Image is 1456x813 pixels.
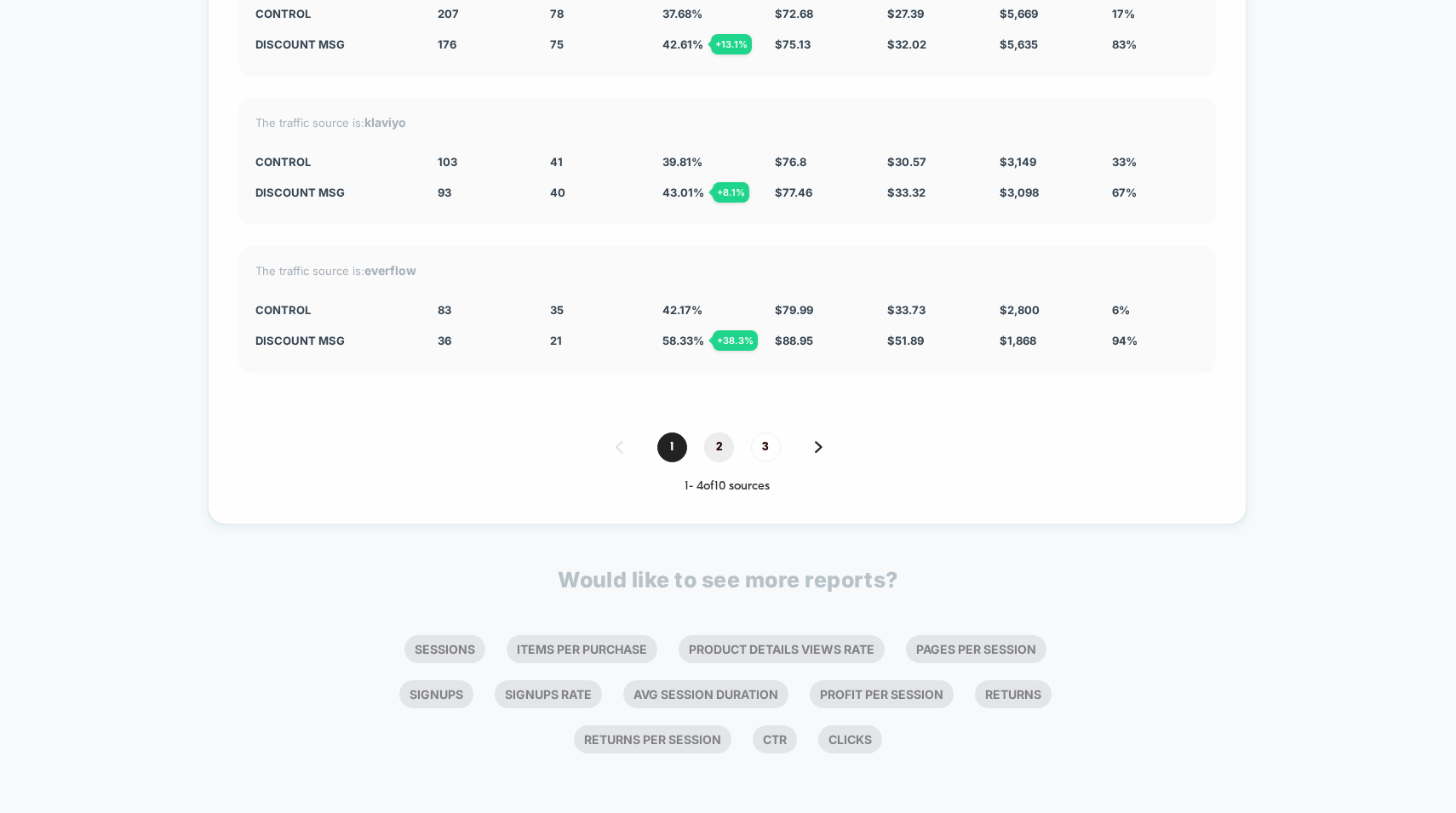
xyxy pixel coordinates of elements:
div: CONTROL [255,303,412,317]
div: 94% [1112,334,1199,347]
div: + 38.3 % [713,330,758,351]
span: $ 75.13 [775,37,811,51]
li: Avg Session Duration [623,680,788,708]
span: 35 [550,303,564,317]
div: Discount Msg [255,37,412,51]
span: 1 [657,432,687,462]
span: $ 27.39 [887,7,924,20]
span: $ 51.89 [887,334,924,347]
li: Items Per Purchase [507,635,657,663]
span: $ 88.95 [775,334,813,347]
div: 67% [1112,186,1199,199]
div: 17% [1112,7,1199,20]
span: $ 3,149 [1000,155,1036,169]
span: 41 [550,155,563,169]
span: $ 1,868 [1000,334,1036,347]
div: 1 - 4 of 10 sources [238,479,1216,494]
span: $ 72.68 [775,7,813,20]
span: 21 [550,334,562,347]
span: 37.68 % [662,7,702,20]
div: The traffic source is: [255,115,1199,129]
li: Profit Per Session [810,680,954,708]
span: 40 [550,186,565,199]
li: Ctr [753,725,797,753]
li: Returns [975,680,1052,708]
strong: klaviyo [364,115,406,129]
span: $ 79.99 [775,303,813,317]
span: 103 [438,155,457,169]
span: 3 [751,432,781,462]
span: 78 [550,7,564,20]
span: $ 2,800 [1000,303,1040,317]
span: 2 [704,432,734,462]
span: 176 [438,37,456,51]
div: Discount Msg [255,186,412,199]
span: 58.33 % [662,334,704,347]
div: + 8.1 % [713,182,749,203]
span: 75 [550,37,564,51]
span: 42.17 % [662,303,702,317]
span: 207 [438,7,459,20]
li: Returns Per Session [574,725,731,753]
span: $ 3,098 [1000,186,1039,199]
span: $ 76.8 [775,155,806,169]
div: 33% [1112,155,1199,169]
li: Signups Rate [495,680,602,708]
div: 6% [1112,303,1199,317]
span: $ 77.46 [775,186,812,199]
span: 42.61 % [662,37,703,51]
span: 36 [438,334,451,347]
p: Would like to see more reports? [558,567,898,593]
span: $ 33.32 [887,186,926,199]
div: CONTROL [255,7,412,20]
span: $ 30.57 [887,155,926,169]
div: + 13.1 % [711,34,752,54]
li: Clicks [818,725,882,753]
span: $ 5,635 [1000,37,1038,51]
div: 83% [1112,37,1199,51]
span: 93 [438,186,451,199]
div: The traffic source is: [255,263,1199,278]
img: pagination forward [815,441,823,453]
div: Discount Msg [255,334,412,347]
span: $ 5,669 [1000,7,1038,20]
span: 43.01 % [662,186,704,199]
span: $ 33.73 [887,303,926,317]
li: Signups [399,680,473,708]
span: $ 32.02 [887,37,926,51]
span: 83 [438,303,451,317]
li: Product Details Views Rate [679,635,885,663]
span: 39.81 % [662,155,702,169]
div: CONTROL [255,155,412,169]
strong: everflow [364,263,416,278]
li: Sessions [404,635,485,663]
li: Pages Per Session [906,635,1046,663]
